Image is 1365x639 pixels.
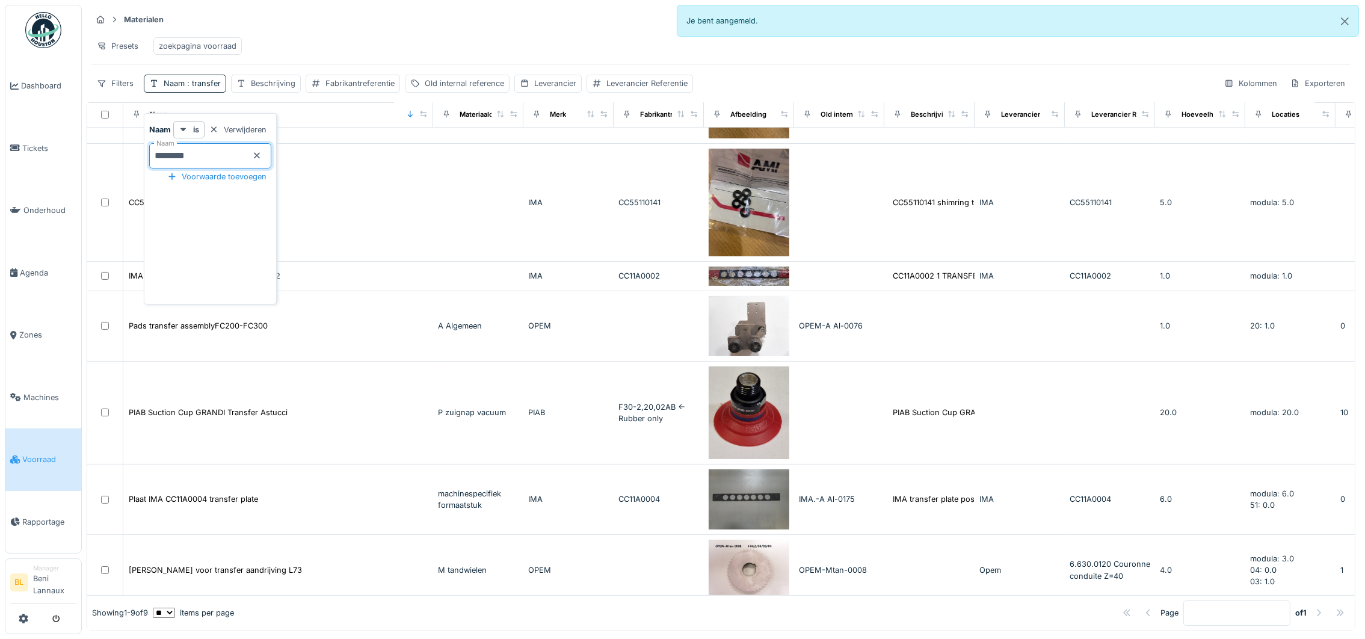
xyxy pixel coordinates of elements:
[22,143,76,154] span: Tickets
[438,407,519,418] div: P zuignap vacuum
[528,320,609,332] div: OPEM
[20,267,76,279] span: Agenda
[1070,560,1150,580] span: 6.630.0120 Couronne conduite Z=40
[640,110,703,120] div: Fabrikantreferentie
[1250,321,1275,330] span: 20: 1.0
[709,366,789,459] img: PIAB Suction Cup GRANDI Transfer Astucci
[893,407,1082,418] div: PIAB Suction Cup GRANDI Transfer Astucci Zuign...
[438,488,519,511] div: machinespecifiek formaatstuk
[92,607,148,619] div: Showing 1 - 9 of 9
[438,320,519,332] div: A Algemeen
[618,493,699,505] div: CC11A0004
[893,270,1089,282] div: CC11A0002 1 TRANSFER PLATE pos.1 84229090 52...
[709,267,789,286] img: IMA TRANSFER PLATE pos.1- CC11A0002
[1250,577,1275,586] span: 03: 1.0
[1295,607,1307,619] strong: of 1
[1070,198,1112,207] span: CC55110141
[193,124,199,135] strong: is
[25,12,61,48] img: Badge_color-CXgf-gQk.svg
[1091,110,1166,120] div: Leverancier Referentie
[23,392,76,403] span: Machines
[22,454,76,465] span: Voorraad
[1160,607,1179,619] div: Page
[33,564,76,601] li: Beni Lannaux
[1250,198,1294,207] span: modula: 5.0
[730,110,766,120] div: Afbeelding
[33,564,76,573] div: Manager
[1070,495,1111,504] span: CC11A0004
[185,79,221,88] span: : transfer
[119,14,168,25] strong: Materialen
[799,493,880,505] div: IMA.-A Al-0175
[129,564,302,576] div: [PERSON_NAME] voor transfer aandrijving L73
[979,495,994,504] span: IMA
[911,110,952,120] div: Beschrijving
[129,493,258,505] div: Plaat IMA CC11A0004 transfer plate
[129,320,268,332] div: Pads transfer assemblyFC200-FC300
[23,205,76,216] span: Onderhoud
[153,607,234,619] div: items per page
[821,110,893,120] div: Old internal reference
[22,516,76,528] span: Rapportage
[1250,566,1277,575] span: 04: 0.0
[19,329,76,341] span: Zones
[618,197,699,208] div: CC55110141
[1070,271,1111,280] span: CC11A0002
[1272,110,1299,120] div: Locaties
[154,138,177,149] label: Naam
[528,564,609,576] div: OPEM
[164,78,221,89] div: Naam
[528,407,609,418] div: PIAB
[618,401,699,424] div: F30-2,20,02AB <- Rubber only
[709,149,789,256] img: CC55110141 shimring transfertplate
[129,270,280,282] div: IMA TRANSFER PLATE pos.1- CC11A0002
[979,198,994,207] span: IMA
[979,271,994,280] span: IMA
[91,37,144,55] div: Presets
[528,270,609,282] div: IMA
[438,564,519,576] div: M tandwielen
[677,5,1360,37] div: Je bent aangemeld.
[979,566,1001,575] span: Opem
[251,78,295,89] div: Beschrijving
[159,40,236,52] div: zoekpagina voorraad
[1250,408,1299,417] span: modula: 20.0
[10,573,28,591] li: BL
[709,540,789,600] img: Tandwiel voor transfer aandrijving L73
[1160,407,1240,418] div: 20.0
[709,469,789,530] img: Plaat IMA CC11A0004 transfer plate
[550,110,566,120] div: Merk
[1001,110,1040,120] div: Leverancier
[149,124,171,135] strong: Naam
[1160,493,1240,505] div: 6.0
[799,564,880,576] div: OPEM-Mtan-0008
[1160,197,1240,208] div: 5.0
[21,80,76,91] span: Dashboard
[205,122,271,138] div: Verwijderen
[325,78,395,89] div: Fabrikantreferentie
[893,197,1020,208] div: CC55110141 shimring transfertplate
[534,78,576,89] div: Leverancier
[1250,501,1275,510] span: 51: 0.0
[1219,75,1283,92] div: Kolommen
[799,320,880,332] div: OPEM-A Al-0076
[1160,564,1240,576] div: 4.0
[1331,5,1358,37] button: Close
[129,197,256,208] div: CC55110141 shimring transfertplate
[1250,271,1292,280] span: modula: 1.0
[1160,320,1240,332] div: 1.0
[425,78,504,89] div: Old internal reference
[709,296,789,357] img: Pads transfer assemblyFC200-FC300
[893,493,982,505] div: IMA transfer plate pos.3
[150,110,168,120] div: Naam
[1250,554,1294,563] span: modula: 3.0
[528,493,609,505] div: IMA
[460,110,520,120] div: Materiaalcategorie
[129,407,288,418] div: PIAB Suction Cup GRANDI Transfer Astucci
[1285,75,1351,92] div: Exporteren
[162,168,271,185] div: Voorwaarde toevoegen
[1250,489,1294,498] span: modula: 6.0
[528,197,609,208] div: IMA
[606,78,688,89] div: Leverancier Referentie
[1160,270,1240,282] div: 1.0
